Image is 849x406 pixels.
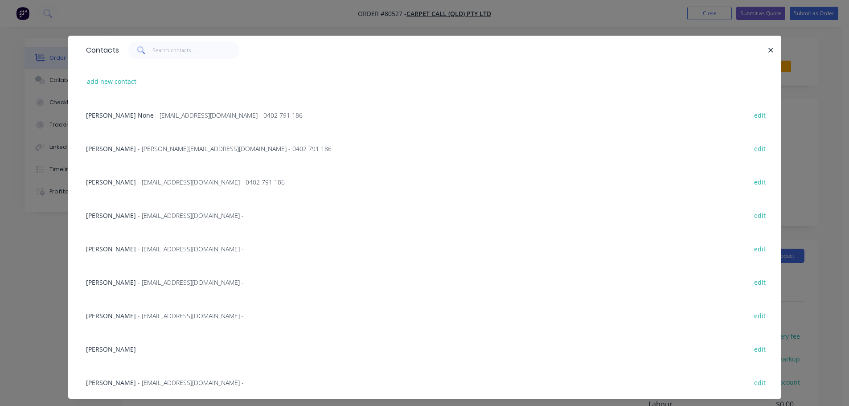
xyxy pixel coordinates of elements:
[138,278,244,287] span: - [EMAIL_ADDRESS][DOMAIN_NAME] -
[138,345,140,353] span: -
[750,176,771,188] button: edit
[750,276,771,288] button: edit
[86,312,136,320] span: [PERSON_NAME]
[750,142,771,154] button: edit
[156,111,303,119] span: - [EMAIL_ADDRESS][DOMAIN_NAME] - 0402 791 186
[750,209,771,221] button: edit
[138,144,332,153] span: - [PERSON_NAME][EMAIL_ADDRESS][DOMAIN_NAME] - 0402 791 186
[86,111,154,119] span: [PERSON_NAME] None
[86,245,136,253] span: [PERSON_NAME]
[86,278,136,287] span: [PERSON_NAME]
[152,41,239,59] input: Search contacts...
[86,178,136,186] span: [PERSON_NAME]
[750,109,771,121] button: edit
[86,211,136,220] span: [PERSON_NAME]
[750,242,771,254] button: edit
[750,309,771,321] button: edit
[86,345,136,353] span: [PERSON_NAME]
[82,36,119,65] div: Contacts
[138,211,244,220] span: - [EMAIL_ADDRESS][DOMAIN_NAME] -
[86,144,136,153] span: [PERSON_NAME]
[138,178,285,186] span: - [EMAIL_ADDRESS][DOMAIN_NAME] - 0402 791 186
[138,312,244,320] span: - [EMAIL_ADDRESS][DOMAIN_NAME] -
[82,75,141,87] button: add new contact
[750,343,771,355] button: edit
[138,378,244,387] span: - [EMAIL_ADDRESS][DOMAIN_NAME] -
[750,376,771,388] button: edit
[86,378,136,387] span: [PERSON_NAME]
[138,245,244,253] span: - [EMAIL_ADDRESS][DOMAIN_NAME] -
